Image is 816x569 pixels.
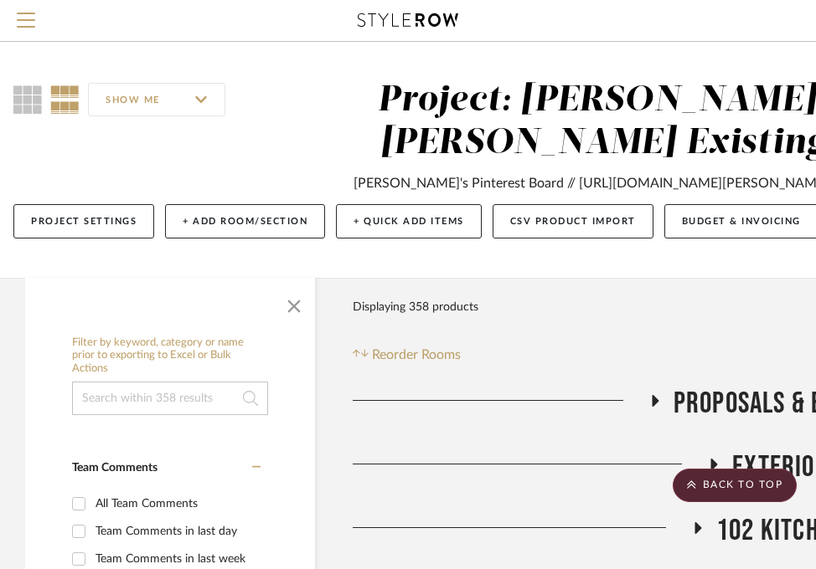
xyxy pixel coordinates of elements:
[353,345,461,365] button: Reorder Rooms
[72,382,268,415] input: Search within 358 results
[96,490,256,517] div: All Team Comments
[72,462,158,474] span: Team Comments
[493,204,653,238] button: CSV Product Import
[13,204,154,238] button: Project Settings
[72,336,268,376] h6: Filter by keyword, category or name prior to exporting to Excel or Bulk Actions
[165,204,325,238] button: + Add Room/Section
[96,518,256,545] div: Team Comments in last day
[673,469,797,502] scroll-to-top-button: BACK TO TOP
[336,204,482,238] button: + Quick Add Items
[277,286,311,320] button: Close
[353,290,478,324] div: Displaying 358 products
[372,345,461,365] span: Reorder Rooms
